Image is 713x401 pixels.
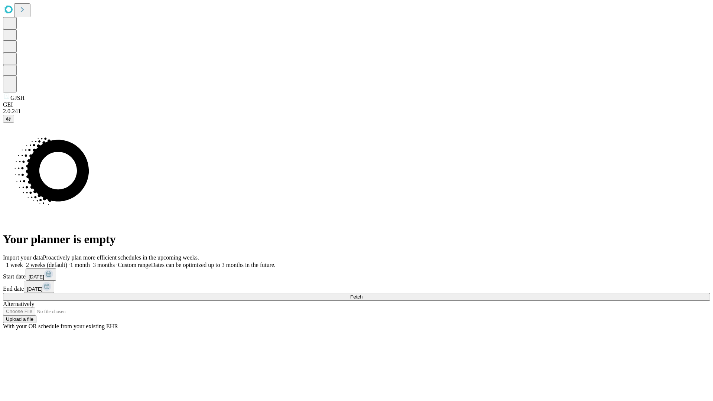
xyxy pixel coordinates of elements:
span: Proactively plan more efficient schedules in the upcoming weeks. [43,254,199,261]
span: 2 weeks (default) [26,262,67,268]
button: [DATE] [26,268,56,281]
h1: Your planner is empty [3,232,710,246]
span: Alternatively [3,301,34,307]
span: With your OR schedule from your existing EHR [3,323,118,329]
span: [DATE] [29,274,44,280]
div: GEI [3,101,710,108]
span: 1 week [6,262,23,268]
span: @ [6,116,11,121]
div: 2.0.241 [3,108,710,115]
span: [DATE] [27,286,42,292]
span: Dates can be optimized up to 3 months in the future. [151,262,276,268]
span: 3 months [93,262,115,268]
button: @ [3,115,14,123]
button: Upload a file [3,315,36,323]
div: Start date [3,268,710,281]
span: 1 month [70,262,90,268]
button: Fetch [3,293,710,301]
button: [DATE] [24,281,54,293]
span: Import your data [3,254,43,261]
div: End date [3,281,710,293]
span: GJSH [10,95,25,101]
span: Fetch [350,294,362,300]
span: Custom range [118,262,151,268]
